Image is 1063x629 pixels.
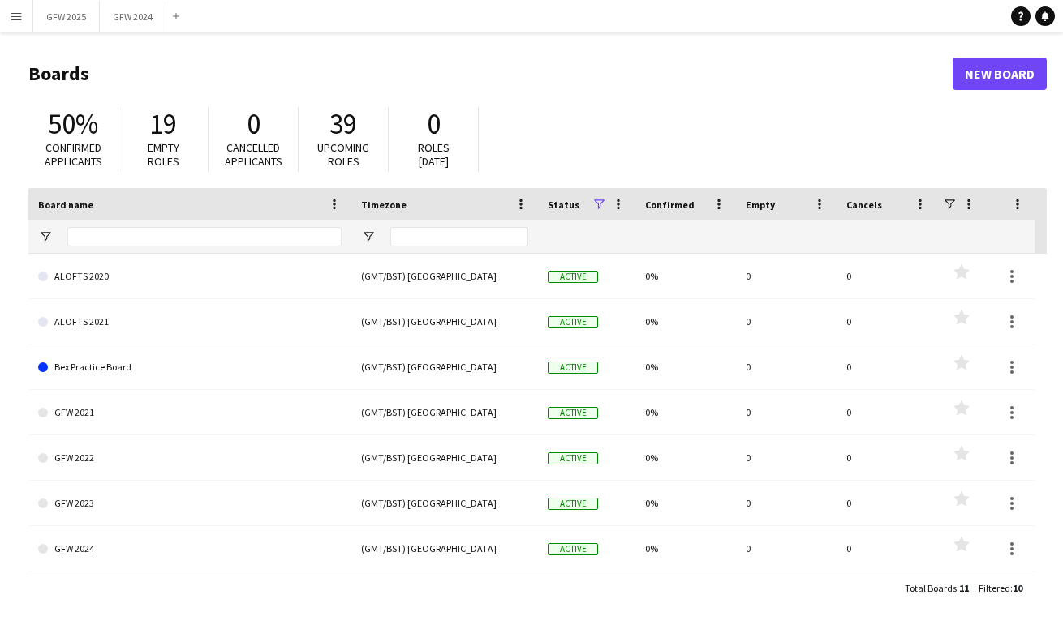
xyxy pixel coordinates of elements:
button: Open Filter Menu [361,229,376,244]
div: 0 [837,390,937,434]
span: Board name [38,199,93,211]
div: 0 [736,299,837,344]
div: 0% [635,254,736,298]
span: Roles [DATE] [418,140,450,169]
a: GFW 2022 [38,435,342,481]
div: 0 [837,571,937,616]
a: GFW 2023 [38,481,342,526]
input: Board name Filter Input [67,227,342,246]
div: 0 [736,390,837,434]
div: 0 [736,435,837,480]
span: Empty [746,199,775,211]
h1: Boards [28,62,953,86]
a: GFW 2024 [38,526,342,571]
span: Active [548,362,598,374]
a: GFW 2025 [38,571,342,617]
div: (GMT/BST) [GEOGRAPHIC_DATA] [351,435,538,480]
span: 0 [427,106,441,142]
span: Confirmed applicants [45,140,102,169]
div: 0 [837,435,937,480]
span: Total Boards [905,582,957,594]
span: Active [548,316,598,328]
span: Status [548,199,579,211]
div: : [905,572,969,604]
div: 0% [635,344,736,389]
a: ALOFTS 2020 [38,254,342,299]
span: Active [548,407,598,419]
input: Timezone Filter Input [390,227,528,246]
div: 0 [837,481,937,525]
span: Timezone [361,199,407,211]
span: Empty roles [148,140,179,169]
div: 0% [635,435,736,480]
div: : [979,572,1022,604]
div: 0 [837,526,937,571]
button: Open Filter Menu [38,229,53,244]
a: New Board [953,58,1047,90]
div: 0 [736,526,837,571]
div: (GMT/BST) [GEOGRAPHIC_DATA] [351,526,538,571]
div: 0 [736,481,837,525]
span: 50% [48,106,98,142]
div: (GMT/BST) [GEOGRAPHIC_DATA] [351,481,538,525]
span: Filtered [979,582,1010,594]
span: Active [548,543,598,555]
span: Active [548,498,598,510]
div: 50% [635,571,736,616]
span: Cancels [846,199,882,211]
div: (GMT/BST) [GEOGRAPHIC_DATA] [351,254,538,298]
span: 11 [959,582,969,594]
div: 0% [635,390,736,434]
a: GFW 2021 [38,390,342,435]
span: Active [548,452,598,464]
span: Active [548,271,598,283]
span: Upcoming roles [317,140,369,169]
div: 0% [635,299,736,344]
div: 0 [837,344,937,389]
span: 10 [1013,582,1022,594]
div: 0 [837,299,937,344]
div: (GMT/BST) [GEOGRAPHIC_DATA] [351,299,538,344]
div: 0% [635,481,736,525]
span: 0 [247,106,260,142]
div: 0 [837,254,937,298]
span: Cancelled applicants [225,140,282,169]
div: (GMT/BST) [GEOGRAPHIC_DATA] [351,390,538,434]
span: 39 [329,106,357,142]
button: GFW 2025 [33,1,100,32]
div: (GMT/BST) [GEOGRAPHIC_DATA] [351,344,538,389]
div: 0 [736,344,837,389]
div: 0% [635,526,736,571]
div: 19 [736,571,837,616]
span: Confirmed [645,199,695,211]
button: GFW 2024 [100,1,166,32]
span: 19 [149,106,177,142]
div: 0 [736,254,837,298]
a: Bex Practice Board [38,344,342,390]
div: (GMT/BST) [GEOGRAPHIC_DATA] [351,571,538,616]
a: ALOFTS 2021 [38,299,342,344]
